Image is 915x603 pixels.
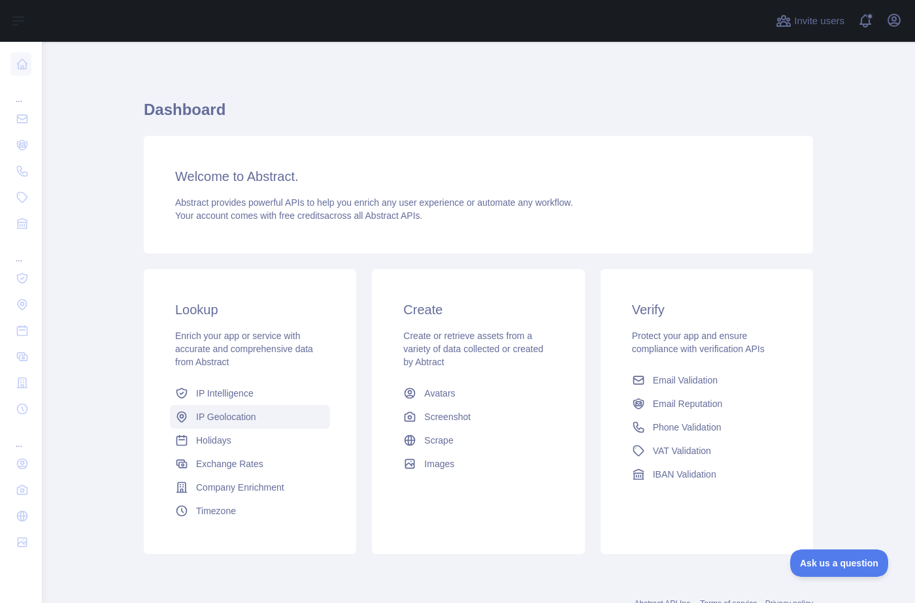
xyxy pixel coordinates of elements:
span: Email Reputation [653,397,723,410]
span: Create or retrieve assets from a variety of data collected or created by Abtract [403,331,543,367]
span: Invite users [794,14,844,29]
a: IBAN Validation [627,463,787,486]
span: Screenshot [424,410,471,423]
span: Enrich your app or service with accurate and comprehensive data from Abstract [175,331,313,367]
h1: Dashboard [144,99,813,131]
iframe: Toggle Customer Support [790,549,889,577]
span: free credits [279,210,324,221]
a: Holidays [170,429,330,452]
span: Abstract provides powerful APIs to help you enrich any user experience or automate any workflow. [175,197,573,208]
button: Invite users [773,10,847,31]
h3: Lookup [175,301,325,319]
a: Screenshot [398,405,558,429]
a: IP Geolocation [170,405,330,429]
span: Exchange Rates [196,457,263,470]
span: IBAN Validation [653,468,716,481]
h3: Verify [632,301,782,319]
a: Email Reputation [627,392,787,416]
h3: Create [403,301,553,319]
div: ... [10,238,31,264]
span: IP Intelligence [196,387,254,400]
div: ... [10,423,31,449]
span: Images [424,457,454,470]
div: ... [10,78,31,105]
span: VAT Validation [653,444,711,457]
span: Company Enrichment [196,481,284,494]
span: Holidays [196,434,231,447]
a: Company Enrichment [170,476,330,499]
a: VAT Validation [627,439,787,463]
span: IP Geolocation [196,410,256,423]
a: Exchange Rates [170,452,330,476]
span: Your account comes with across all Abstract APIs. [175,210,422,221]
a: Phone Validation [627,416,787,439]
a: Images [398,452,558,476]
a: Scrape [398,429,558,452]
span: Phone Validation [653,421,722,434]
span: Avatars [424,387,455,400]
span: Timezone [196,504,236,517]
a: IP Intelligence [170,382,330,405]
h3: Welcome to Abstract. [175,167,782,186]
span: Email Validation [653,374,718,387]
span: Protect your app and ensure compliance with verification APIs [632,331,765,354]
a: Timezone [170,499,330,523]
span: Scrape [424,434,453,447]
a: Avatars [398,382,558,405]
a: Email Validation [627,368,787,392]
